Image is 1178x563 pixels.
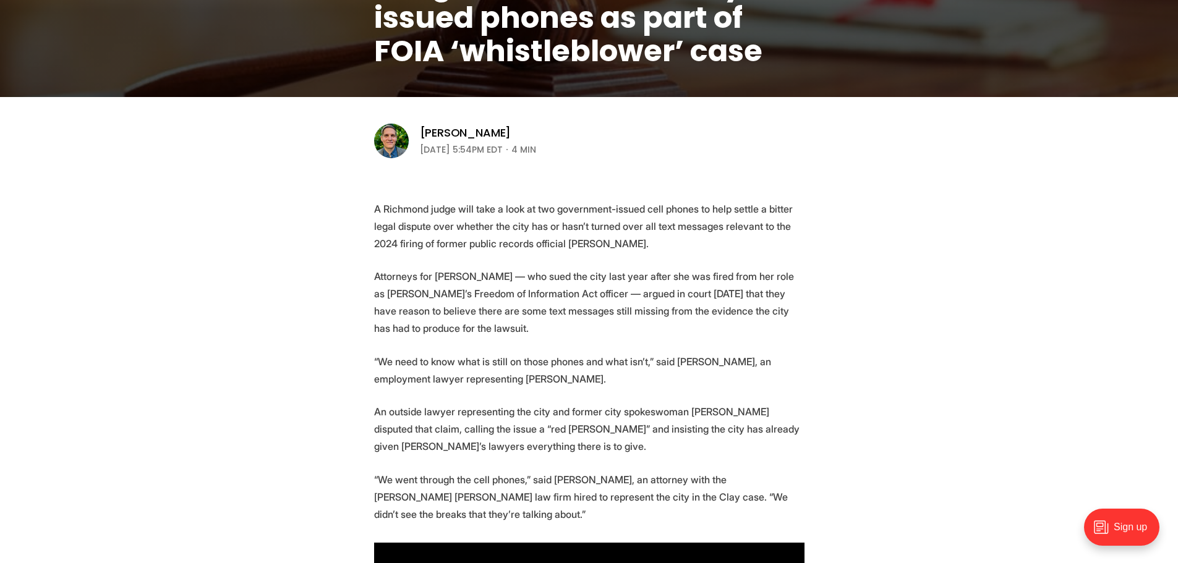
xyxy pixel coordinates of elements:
p: “We went through the cell phones,” said [PERSON_NAME], an attorney with the [PERSON_NAME] [PERSON... [374,471,805,523]
time: [DATE] 5:54PM EDT [420,142,503,157]
span: 4 min [511,142,536,157]
p: Attorneys for [PERSON_NAME] — who sued the city last year after she was fired from her role as [P... [374,268,805,337]
p: An outside lawyer representing the city and former city spokeswoman [PERSON_NAME] disputed that c... [374,403,805,455]
p: “We need to know what is still on those phones and what isn’t,” said [PERSON_NAME], an employment... [374,353,805,387]
a: [PERSON_NAME] [420,125,511,140]
p: A Richmond judge will take a look at two government-issued cell phones to help settle a bitter le... [374,200,805,252]
iframe: portal-trigger [1073,502,1178,563]
img: Graham Moomaw [374,124,409,158]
